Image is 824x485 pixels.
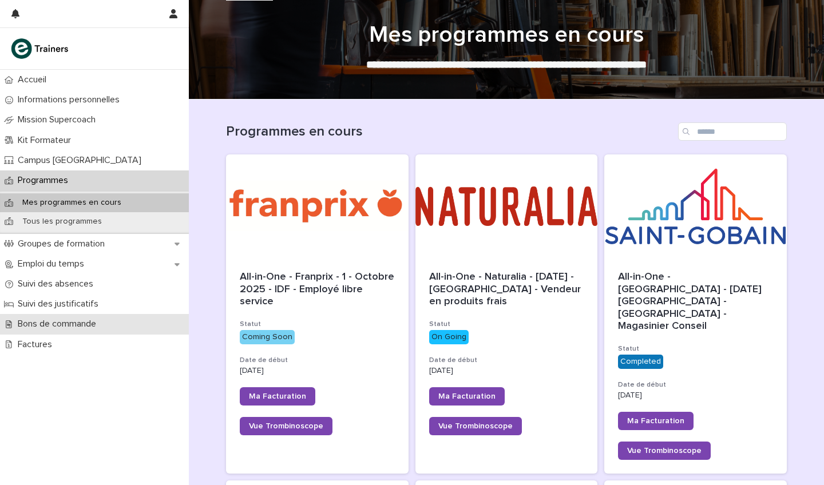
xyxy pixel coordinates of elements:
span: All-in-One - Franprix - 1 - Octobre 2025 - IDF - Employé libre service [240,272,397,307]
span: All-in-One - [GEOGRAPHIC_DATA] - [DATE][GEOGRAPHIC_DATA] - [GEOGRAPHIC_DATA] - Magasinier Conseil [618,272,762,331]
p: [DATE] [429,366,584,376]
span: Ma Facturation [438,392,496,400]
div: Coming Soon [240,330,295,344]
a: All-in-One - Naturalia - [DATE] - [GEOGRAPHIC_DATA] - Vendeur en produits fraisStatutOn GoingDate... [415,154,598,474]
p: Bons de commande [13,319,105,329]
a: Vue Trombinoscope [240,417,332,435]
p: Emploi du temps [13,259,93,269]
h3: Date de début [240,356,395,365]
span: All-in-One - Naturalia - [DATE] - [GEOGRAPHIC_DATA] - Vendeur en produits frais [429,272,584,307]
span: Vue Trombinoscope [438,422,513,430]
h3: Statut [429,320,584,329]
a: Ma Facturation [240,387,315,406]
p: Tous les programmes [13,217,111,226]
a: All-in-One - Franprix - 1 - Octobre 2025 - IDF - Employé libre serviceStatutComing SoonDate de dé... [226,154,409,474]
p: Groupes de formation [13,238,114,249]
h1: Mes programmes en cours [226,21,787,49]
p: Mes programmes en cours [13,198,130,208]
p: Informations personnelles [13,94,129,105]
a: Ma Facturation [618,412,694,430]
div: Completed [618,355,663,369]
p: Suivi des absences [13,279,102,289]
h1: Programmes en cours [226,124,674,140]
p: Mission Supercoach [13,114,105,125]
p: Kit Formateur [13,135,80,146]
span: Ma Facturation [627,417,684,425]
a: All-in-One - [GEOGRAPHIC_DATA] - [DATE][GEOGRAPHIC_DATA] - [GEOGRAPHIC_DATA] - Magasinier Conseil... [604,154,787,474]
p: Programmes [13,175,77,186]
a: Vue Trombinoscope [429,417,522,435]
h3: Statut [240,320,395,329]
h3: Statut [618,344,773,353]
p: Suivi des justificatifs [13,299,108,309]
span: Vue Trombinoscope [627,447,702,455]
a: Vue Trombinoscope [618,442,711,460]
span: Vue Trombinoscope [249,422,323,430]
p: Accueil [13,74,56,85]
input: Search [678,122,787,141]
p: Campus [GEOGRAPHIC_DATA] [13,155,150,166]
h3: Date de début [429,356,584,365]
span: Ma Facturation [249,392,306,400]
a: Ma Facturation [429,387,505,406]
p: [DATE] [240,366,395,376]
h3: Date de début [618,380,773,389]
img: K0CqGN7SDeD6s4JG8KQk [9,37,72,60]
div: On Going [429,330,469,344]
p: [DATE] [618,391,773,400]
p: Factures [13,339,61,350]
